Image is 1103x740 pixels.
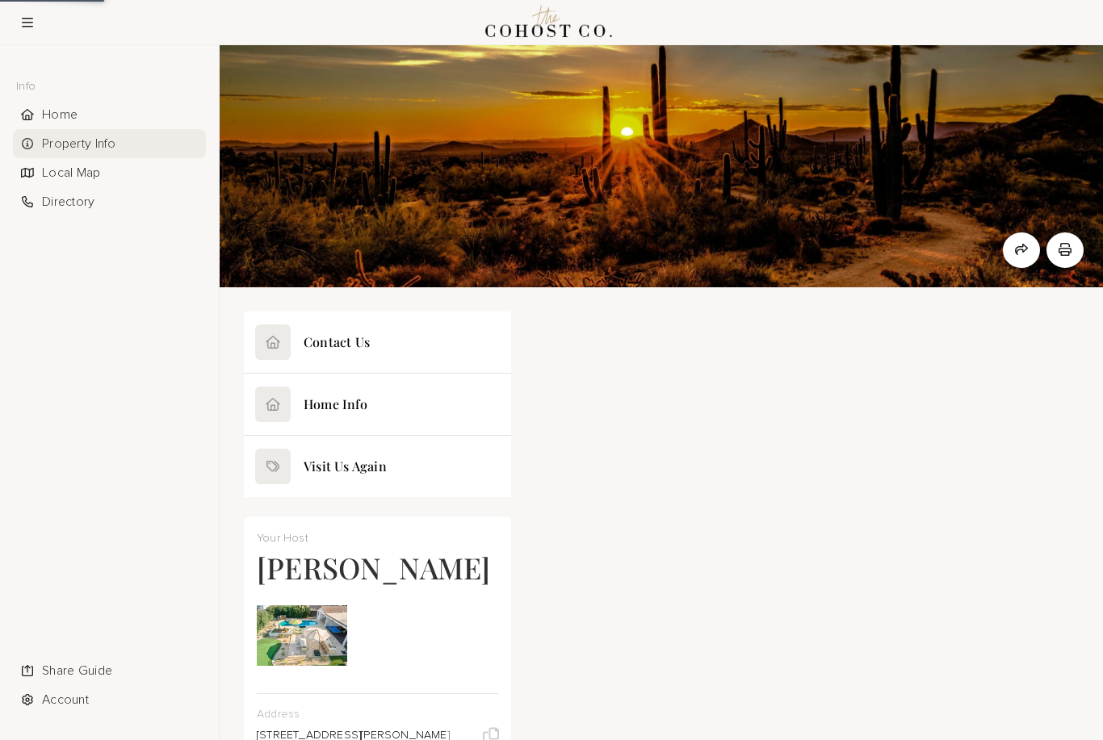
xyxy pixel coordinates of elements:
p: Address [257,707,487,721]
div: Directory [13,187,206,216]
span: Your Host [257,533,308,544]
h4: [PERSON_NAME] [257,554,491,580]
img: Logo [480,1,619,44]
div: Property Info [13,129,206,158]
li: Navigation item [13,656,206,685]
li: Navigation item [13,100,206,129]
li: Navigation item [13,685,206,714]
div: Home [13,100,206,129]
div: Account [13,685,206,714]
div: Share Guide [13,656,206,685]
div: Local Map [13,158,206,187]
li: Navigation item [13,158,206,187]
li: Navigation item [13,129,206,158]
img: Tiera's avatar [257,590,347,680]
li: Navigation item [13,187,206,216]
